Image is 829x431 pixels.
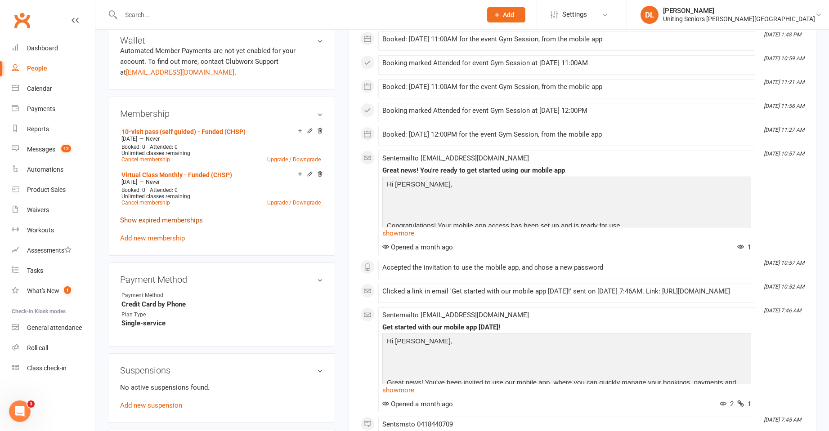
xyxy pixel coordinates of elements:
a: [EMAIL_ADDRESS][DOMAIN_NAME] [126,68,234,76]
h3: Wallet [120,36,323,45]
a: Assessments [12,240,95,261]
a: Waivers [12,200,95,220]
span: Opened a month ago [382,400,453,408]
h3: Payment Method [120,275,323,284]
p: Hi [PERSON_NAME], [385,336,749,349]
input: Search... [118,9,475,21]
span: 1 [64,286,71,294]
a: Add new membership [120,234,185,242]
span: Sent email to [EMAIL_ADDRESS][DOMAIN_NAME] [382,311,529,319]
div: Roll call [27,344,48,351]
span: Attended: 0 [150,144,178,150]
a: General attendance kiosk mode [12,318,95,338]
span: [DATE] [121,136,137,142]
a: Cancel membership [121,200,170,206]
div: Messages [27,146,55,153]
i: [DATE] 10:57 AM [764,151,804,157]
div: Plan Type [121,311,196,319]
p: Great news! You've been invited to use our mobile app, where you can quickly manage your bookings... [385,377,749,401]
div: Booked: [DATE] 11:00AM for the event Gym Session, from the mobile app [382,83,751,91]
div: People [27,65,47,72]
i: [DATE] 11:56 AM [764,103,804,109]
button: Add [487,7,525,22]
div: Waivers [27,206,49,213]
i: [DATE] 10:52 AM [764,284,804,290]
div: Reports [27,125,49,133]
h3: Suspensions [120,365,323,375]
a: Cancel membership [121,156,170,163]
span: 1 [737,243,751,251]
a: What's New1 [12,281,95,301]
span: Booked: 0 [121,144,145,150]
a: Class kiosk mode [12,358,95,378]
span: Never [146,136,160,142]
span: Attended: 0 [150,187,178,193]
a: Roll call [12,338,95,358]
div: — [119,178,323,186]
a: Clubworx [11,9,33,31]
div: Uniting Seniors [PERSON_NAME][GEOGRAPHIC_DATA] [663,15,815,23]
div: — [119,135,323,142]
a: Show expired memberships [120,216,203,224]
div: Class check-in [27,364,67,372]
no-payment-system: Automated Member Payments are not yet enabled for your account. To find out more, contact Clubwor... [120,47,296,76]
div: Automations [27,166,63,173]
iframe: Intercom live chat [9,400,31,422]
i: [DATE] 11:21 AM [764,79,804,85]
div: Assessments [27,247,72,254]
div: Booked: [DATE] 12:00PM for the event Gym Session, from the mobile app [382,131,751,138]
span: [DATE] [121,179,137,185]
i: [DATE] 10:59 AM [764,55,804,62]
a: 10-visit pass (self guided) - Funded (CHSP) [121,128,246,135]
div: Payments [27,105,55,112]
a: Payments [12,99,95,119]
div: [PERSON_NAME] [663,7,815,15]
div: Clicked a link in email 'Get started with our mobile app [DATE]!' sent on [DATE] 7:46AM. Link: [U... [382,288,751,295]
span: Settings [562,4,587,25]
div: Booking marked Attended for event Gym Session at [DATE] 12:00PM [382,107,751,115]
p: No active suspensions found. [120,382,323,393]
span: Sent email to [EMAIL_ADDRESS][DOMAIN_NAME] [382,154,529,162]
div: Booking marked Attended for event Gym Session at [DATE] 11:00AM [382,59,751,67]
div: Tasks [27,267,43,274]
div: Payment Method [121,291,196,300]
p: Congratulations! Your mobile app access has been set up and is ready for use. [385,220,749,233]
span: 12 [61,145,71,152]
a: show more [382,227,751,240]
span: Booked: 0 [121,187,145,193]
div: General attendance [27,324,82,331]
a: Product Sales [12,180,95,200]
div: Product Sales [27,186,66,193]
a: Upgrade / Downgrade [267,200,321,206]
div: DL [641,6,659,24]
p: Hi [PERSON_NAME], [385,179,749,192]
i: [DATE] 10:57 AM [764,260,804,266]
a: Messages 12 [12,139,95,160]
div: Dashboard [27,44,58,52]
div: Get started with our mobile app [DATE]! [382,324,751,331]
i: [DATE] 7:46 AM [764,307,801,314]
h3: Membership [120,109,323,119]
a: Workouts [12,220,95,240]
div: Accepted the invitation to use the mobile app, and chose a new password [382,264,751,271]
div: What's New [27,287,59,294]
i: [DATE] 7:45 AM [764,417,801,423]
span: 1 [27,400,35,408]
div: Great news! You're ready to get started using our mobile app [382,167,751,174]
a: People [12,58,95,79]
a: Upgrade / Downgrade [267,156,321,163]
i: [DATE] 11:27 AM [764,127,804,133]
span: Opened a month ago [382,243,453,251]
div: Workouts [27,227,54,234]
div: Booked: [DATE] 11:00AM for the event Gym Session, from the mobile app [382,36,751,43]
a: Calendar [12,79,95,99]
span: 1 [737,400,751,408]
a: Tasks [12,261,95,281]
span: 2 [720,400,734,408]
i: [DATE] 1:48 PM [764,31,801,38]
span: Sent sms to 0418440709 [382,420,453,428]
a: Add new suspension [120,401,182,409]
span: Never [146,179,160,185]
a: Virtual Class Monthly - Funded (CHSP) [121,171,232,178]
a: show more [382,384,751,396]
